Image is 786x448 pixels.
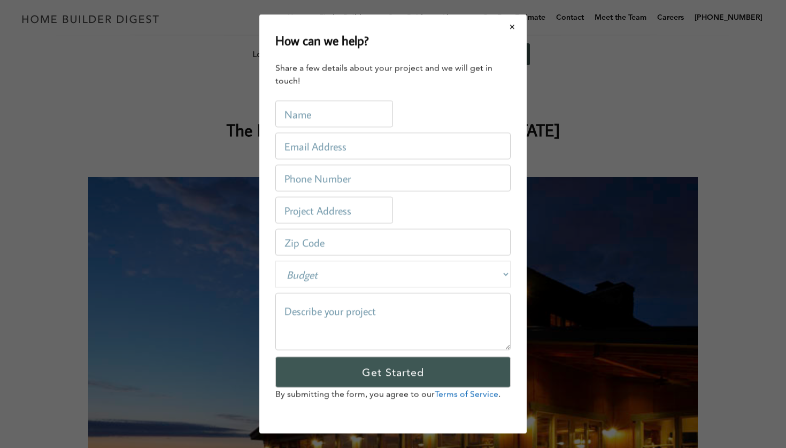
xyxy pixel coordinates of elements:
iframe: Drift Widget Chat Controller [581,371,773,435]
a: Terms of Service [435,389,498,399]
button: Close modal [498,16,527,38]
input: Project Address [275,197,393,223]
input: Zip Code [275,229,511,256]
input: Name [275,101,393,127]
div: Share a few details about your project and we will get in touch! [275,61,511,87]
input: Email Address [275,133,511,159]
input: Phone Number [275,165,511,191]
h2: How can we help? [275,30,369,50]
input: Get Started [275,357,511,388]
p: By submitting the form, you agree to our . [275,388,511,400]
